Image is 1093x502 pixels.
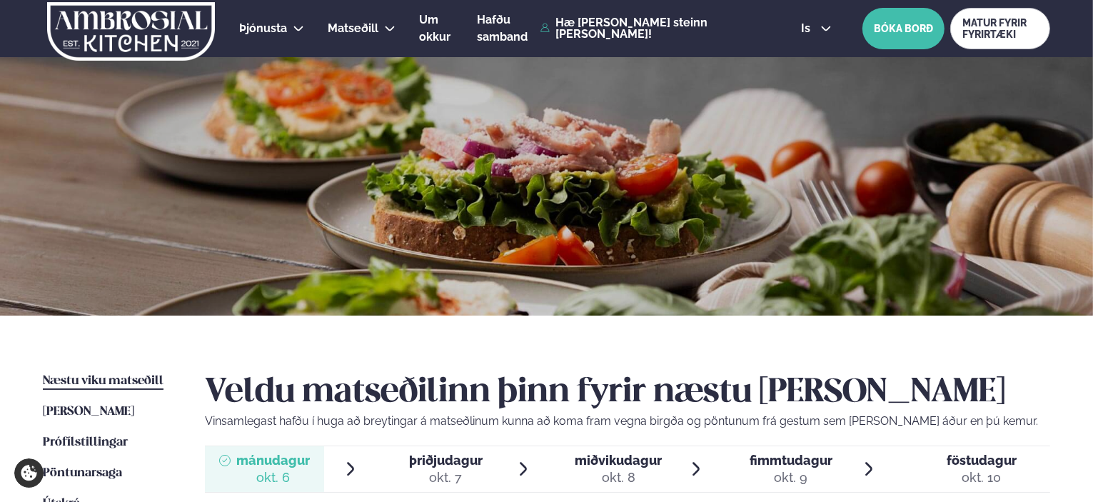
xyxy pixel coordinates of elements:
[205,413,1050,430] p: Vinsamlegast hafðu í huga að breytingar á matseðlinum kunna að koma fram vegna birgða og pöntunum...
[239,20,287,37] a: Þjónusta
[801,23,815,34] span: is
[14,458,44,488] a: Cookie settings
[46,2,216,61] img: logo
[328,20,378,37] a: Matseðill
[540,17,768,40] a: Hæ [PERSON_NAME] steinn [PERSON_NAME]!
[419,11,453,46] a: Um okkur
[43,406,134,418] span: [PERSON_NAME]
[477,11,533,46] a: Hafðu samband
[328,21,378,35] span: Matseðill
[575,453,662,468] span: miðvikudagur
[477,13,528,44] span: Hafðu samband
[205,373,1050,413] h2: Veldu matseðilinn þinn fyrir næstu [PERSON_NAME]
[947,453,1017,468] span: föstudagur
[950,8,1050,49] a: MATUR FYRIR FYRIRTÆKI
[43,403,134,421] a: [PERSON_NAME]
[236,469,310,486] div: okt. 6
[43,467,122,479] span: Pöntunarsaga
[409,453,483,468] span: þriðjudagur
[862,8,945,49] button: BÓKA BORÐ
[790,23,843,34] button: is
[43,373,163,390] a: Næstu viku matseðill
[236,453,310,468] span: mánudagur
[43,375,163,387] span: Næstu viku matseðill
[43,434,128,451] a: Prófílstillingar
[575,469,662,486] div: okt. 8
[43,436,128,448] span: Prófílstillingar
[750,469,832,486] div: okt. 9
[409,469,483,486] div: okt. 7
[43,465,122,482] a: Pöntunarsaga
[419,13,450,44] span: Um okkur
[750,453,832,468] span: fimmtudagur
[947,469,1017,486] div: okt. 10
[239,21,287,35] span: Þjónusta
